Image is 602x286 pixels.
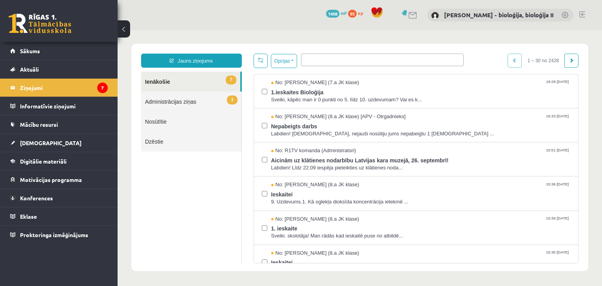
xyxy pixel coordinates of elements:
[154,49,242,56] span: No: [PERSON_NAME] (7.a JK klase)
[154,227,453,236] span: Ieskaitei
[348,10,367,16] a: 95 xp
[427,219,453,225] span: 15:30 [DATE]
[20,231,88,238] span: Proktoringa izmēģinājums
[10,60,108,78] a: Aktuāli
[427,185,453,191] span: 15:34 [DATE]
[154,151,242,158] span: No: [PERSON_NAME] (8.a JK klase)
[20,66,39,73] span: Aktuāli
[404,23,447,38] span: 1 – 30 no 2428
[10,189,108,207] a: Konferences
[10,134,108,152] a: [DEMOGRAPHIC_DATA]
[24,81,124,101] a: Nosūtītie
[154,117,239,124] span: No: R1TV komanda (Administratori)
[10,115,108,133] a: Mācību resursi
[9,14,71,33] a: Rīgas 1. Tālmācības vidusskola
[20,176,82,183] span: Motivācijas programma
[154,134,453,142] span: Labdien! Līdz 22.09 iespēja pieteikties uz klātienes noda...
[10,152,108,170] a: Digitālie materiāli
[326,10,339,18] span: 1408
[109,65,120,74] span: 1
[20,139,82,146] span: [DEMOGRAPHIC_DATA]
[154,168,453,176] span: 9. Uzdevums.1. Kā oglekļa dioksīda koncentrācija ietekmē ...
[154,117,453,141] a: No: R1TV komanda (Administratori) 15:51 [DATE] Aicinām uz klātienes nodarbību Latvijas kara muzej...
[154,100,453,108] span: Labdien! [DEMOGRAPHIC_DATA], nejauši nosūtiju jums nepabeigtu 1 [DEMOGRAPHIC_DATA] ...
[348,10,357,18] span: 95
[20,158,67,165] span: Digitālie materiāli
[10,97,108,115] a: Informatīvie ziņojumi
[20,194,53,201] span: Konferences
[358,10,363,16] span: xp
[10,226,108,244] a: Proktoringa izmēģinājums
[154,83,453,107] a: No: [PERSON_NAME] (8.a JK klase) [APV - Otrgadnieks] 16:33 [DATE] Nepabeigts darbs Labdien! [DEMO...
[154,185,453,210] a: No: [PERSON_NAME] (8.a JK klase) 15:34 [DATE] 1. ieskaite Sveiki. skolotāja! Man rādās kad ieskai...
[427,83,453,89] span: 16:33 [DATE]
[20,97,108,115] legend: Informatīvie ziņojumi
[20,213,37,220] span: Eklase
[341,10,347,16] span: mP
[154,83,288,90] span: No: [PERSON_NAME] (8.a JK klase) [APV - Otrgadnieks]
[24,23,124,38] a: Jauns ziņojums
[154,202,453,210] span: Sveiki. skolotāja! Man rādās kad ieskaitē puse no atbildē...
[10,42,108,60] a: Sākums
[154,66,453,74] span: Sveiki, kāpēc man ir 0 punkti no 5. līdz 10. uzdevumam? Vai es k...
[154,49,453,73] a: No: [PERSON_NAME] (7.a JK klase) 19:28 [DATE] 1.ieskaites Bioloģija Sveiki, kāpēc man ir 0 punkti...
[10,171,108,189] a: Motivācijas programma
[20,47,40,54] span: Sākums
[153,24,180,38] button: Opcijas
[154,124,453,134] span: Aicinām uz klātienes nodarbību Latvijas kara muzejā, 26. septembrī!
[24,61,124,81] a: 1Administrācijas ziņas
[444,11,553,19] a: [PERSON_NAME] - bioloģija, bioloģija II
[10,79,108,97] a: Ziņojumi7
[24,101,124,121] a: Dzēstie
[10,207,108,225] a: Eklase
[24,41,123,61] a: 7Ienākošie
[154,219,453,244] a: No: [PERSON_NAME] (8.a JK klase) 15:30 [DATE] Ieskaitei
[97,83,108,93] i: 7
[427,117,453,123] span: 15:51 [DATE]
[20,121,58,128] span: Mācību resursi
[326,10,347,16] a: 1408 mP
[154,56,453,66] span: 1.ieskaites Bioloģija
[154,192,453,202] span: 1. ieskaite
[427,151,453,157] span: 15:36 [DATE]
[20,79,108,97] legend: Ziņojumi
[427,49,453,55] span: 19:28 [DATE]
[108,45,118,54] span: 7
[154,90,453,100] span: Nepabeigts darbs
[154,219,242,227] span: No: [PERSON_NAME] (8.a JK klase)
[431,12,439,20] img: Elza Saulīte - bioloģija, bioloģija II
[154,158,453,168] span: Ieskaitei
[154,151,453,175] a: No: [PERSON_NAME] (8.a JK klase) 15:36 [DATE] Ieskaitei 9. Uzdevums.1. Kā oglekļa dioksīda koncen...
[154,185,242,193] span: No: [PERSON_NAME] (8.a JK klase)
